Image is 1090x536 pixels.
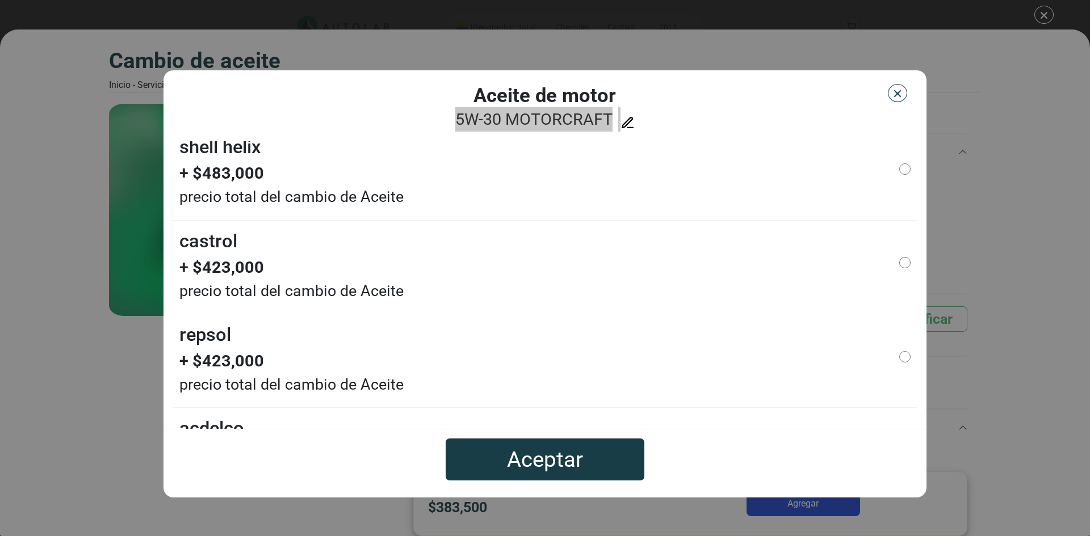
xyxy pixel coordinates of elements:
img: close icon [892,88,903,99]
span: + $ 423,000 [179,255,404,280]
h3: Aceite de motor [305,84,785,107]
small: precio total del cambio de Aceite [179,280,404,302]
small: precio total del cambio de Aceite [179,373,404,396]
span: + $ 423,000 [179,349,404,373]
span: 5W-30 MOTORCRAFT [455,109,613,129]
label: CASTROL [179,227,237,255]
label: REPSOL [179,321,231,349]
label: ACDELCO [179,415,244,442]
button: Aceptar [446,438,644,480]
small: precio total del cambio de Aceite [179,185,404,208]
label: SHELL HELIX [179,133,261,161]
span: + $ 483,000 [179,161,404,185]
